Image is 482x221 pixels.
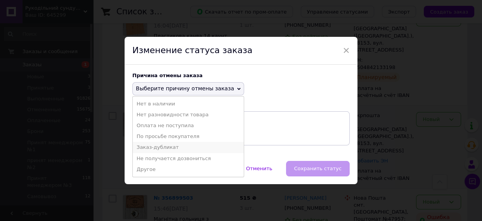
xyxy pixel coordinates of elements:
[133,109,244,120] li: Нет разновидности товара
[132,73,350,78] div: Причина отмены заказа
[238,161,281,176] button: Отменить
[133,131,244,142] li: По просьбе покупателя
[125,37,357,65] div: Изменение статуса заказа
[136,85,234,92] span: Выберите причину отмены заказа
[133,142,244,153] li: Заказ-дубликат
[133,164,244,175] li: Другое
[246,166,272,171] span: Отменить
[343,44,350,57] span: ×
[133,153,244,164] li: Не получается дозвониться
[133,98,244,109] li: Нет в наличии
[133,120,244,131] li: Оплата не поступила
